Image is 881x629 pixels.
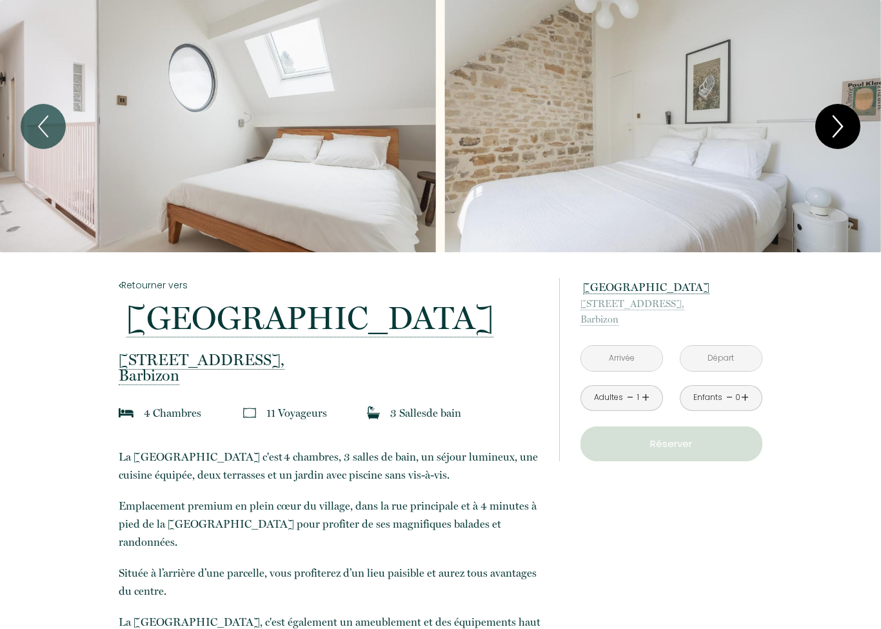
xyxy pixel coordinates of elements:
[594,392,623,404] div: Adultes
[585,436,758,452] p: Réserver
[741,388,749,408] a: +
[726,388,733,408] a: -
[21,104,66,149] button: Previous
[580,426,762,461] button: Réserver
[243,406,256,419] img: guests
[144,404,201,422] p: 4 Chambre
[627,388,634,408] a: -
[322,406,327,419] span: s
[119,564,542,600] p: Située à l’arrière d’une parcelle, vous profiterez d’un lieu paisible et aurez tous avantages du ...
[197,406,201,419] span: s
[680,346,762,371] input: Départ
[642,388,649,408] a: +
[422,406,426,419] span: s
[119,278,542,292] a: Retourner vers
[693,392,722,404] div: Enfants
[735,392,741,404] div: 0
[266,404,327,422] p: 11 Voyageur
[390,404,461,422] p: 3 Salle de bain
[581,346,662,371] input: Arrivée
[815,104,860,149] button: Next
[119,448,542,484] p: La [GEOGRAPHIC_DATA] c'est 4 chambres, 3 salles de bain, un séjour lumineux, une cuisine équipée,...
[119,497,542,551] p: Emplacement premium en plein cœur du village, dans la rue principale et à 4 minutes à pied de la ...
[635,392,641,404] div: 1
